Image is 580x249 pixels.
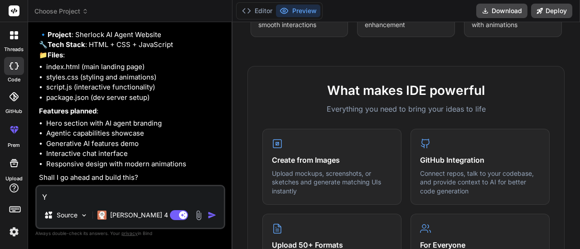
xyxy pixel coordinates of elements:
li: package.json (dev server setup) [46,93,223,103]
img: Claude 4 Sonnet [97,211,106,220]
button: Editor [238,5,276,17]
li: index.html (main landing page) [46,62,223,72]
li: Agentic capabilities showcase [46,128,223,139]
button: Download [476,4,527,18]
p: Everything you need to bring your ideas to life [262,103,550,114]
h4: GitHub Integration [420,155,540,165]
button: Deploy [531,4,572,18]
p: Always double-check its answers. Your in Bind [35,229,225,238]
h4: Create from Images [272,155,392,165]
p: Source [57,211,77,220]
img: attachment [193,210,204,221]
span: Choose Project [34,7,88,16]
p: Upload mockups, screenshots, or sketches and generate matching UIs instantly [272,169,392,196]
p: 🔹 : Sherlock AI Agent Website 🔧 : HTML + CSS + JavaScript 📁 : [39,30,223,61]
p: [PERSON_NAME] 4 S.. [110,211,178,220]
label: threads [4,46,24,53]
p: Connect repos, talk to your codebase, and provide context to AI for better code generation [420,169,540,196]
strong: Features planned [39,107,97,115]
h2: What makes IDE powerful [262,81,550,100]
label: GitHub [5,108,22,115]
p: Shall I go ahead and build this? [39,173,223,183]
span: privacy [121,230,138,236]
li: Interactive chat interface [46,149,223,159]
li: script.js (interactive functionality) [46,82,223,93]
li: styles.css (styling and animations) [46,72,223,83]
strong: Files [48,51,63,59]
textarea: Y [37,186,224,202]
strong: Tech Stack [48,40,85,49]
label: prem [8,141,20,149]
li: Responsive design with modern animations [46,159,223,169]
li: Hero section with AI agent branding [46,118,223,129]
img: Pick Models [80,211,88,219]
li: Generative AI features demo [46,139,223,149]
strong: Project [48,30,72,39]
button: Preview [276,5,320,17]
label: Upload [5,175,23,183]
label: code [8,76,20,84]
img: settings [6,224,22,240]
img: icon [208,211,217,220]
p: : [39,106,223,117]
